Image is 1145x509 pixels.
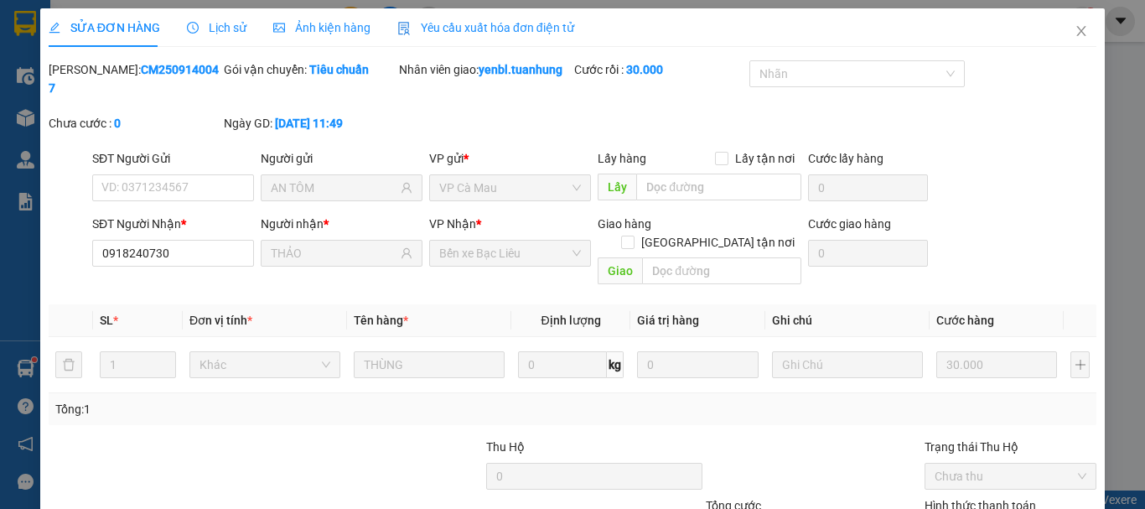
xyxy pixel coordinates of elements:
[642,257,801,284] input: Dọc đường
[199,352,330,377] span: Khác
[626,63,663,76] b: 30.000
[92,215,254,233] div: SĐT Người Nhận
[765,304,930,337] th: Ghi chú
[429,217,476,231] span: VP Nhận
[808,152,883,165] label: Cước lấy hàng
[598,174,636,200] span: Lấy
[189,314,252,327] span: Đơn vị tính
[607,351,624,378] span: kg
[401,182,412,194] span: user
[354,314,408,327] span: Tên hàng
[935,464,1086,489] span: Chưa thu
[187,22,199,34] span: clock-circle
[397,22,411,35] img: icon
[100,314,113,327] span: SL
[224,60,396,79] div: Gói vận chuyển:
[1075,24,1088,38] span: close
[1070,351,1090,378] button: plus
[273,21,370,34] span: Ảnh kiện hàng
[273,22,285,34] span: picture
[808,240,928,267] input: Cước giao hàng
[637,351,758,378] input: 0
[261,215,422,233] div: Người nhận
[541,314,600,327] span: Định lượng
[637,314,699,327] span: Giá trị hàng
[486,440,525,454] span: Thu Hộ
[925,438,1096,456] div: Trạng thái Thu Hộ
[399,60,571,79] div: Nhân viên giao:
[49,21,160,34] span: SỬA ĐƠN HÀNG
[636,174,801,200] input: Dọc đường
[187,21,246,34] span: Lịch sử
[635,233,801,252] span: [GEOGRAPHIC_DATA] tận nơi
[439,241,581,266] span: Bến xe Bạc Liêu
[808,217,891,231] label: Cước giao hàng
[114,117,121,130] b: 0
[55,351,82,378] button: delete
[49,114,220,132] div: Chưa cước :
[439,175,581,200] span: VP Cà Mau
[598,152,646,165] span: Lấy hàng
[92,149,254,168] div: SĐT Người Gửi
[728,149,801,168] span: Lấy tận nơi
[49,60,220,97] div: [PERSON_NAME]:
[479,63,562,76] b: yenbl.tuanhung
[55,400,443,418] div: Tổng: 1
[49,22,60,34] span: edit
[429,149,591,168] div: VP gửi
[574,60,746,79] div: Cước rồi :
[808,174,928,201] input: Cước lấy hàng
[309,63,369,76] b: Tiêu chuẩn
[772,351,923,378] input: Ghi Chú
[598,217,651,231] span: Giao hàng
[271,244,397,262] input: Tên người nhận
[936,351,1057,378] input: 0
[397,21,574,34] span: Yêu cầu xuất hóa đơn điện tử
[401,247,412,259] span: user
[271,179,397,197] input: Tên người gửi
[354,351,505,378] input: VD: Bàn, Ghế
[936,314,994,327] span: Cước hàng
[1058,8,1105,55] button: Close
[598,257,642,284] span: Giao
[224,114,396,132] div: Ngày GD:
[261,149,422,168] div: Người gửi
[275,117,343,130] b: [DATE] 11:49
